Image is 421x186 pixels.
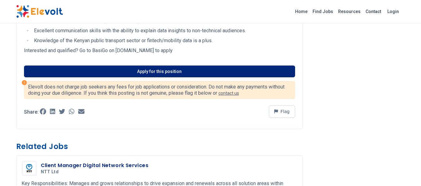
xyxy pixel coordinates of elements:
a: Home [293,7,310,16]
span: NTT Ltd [41,169,59,175]
a: Find Jobs [310,7,336,16]
li: Knowledge of the Kenyan public transport sector or fintech/mobility data is a plus. [32,37,295,44]
a: Login [384,5,403,18]
p: Share: [24,110,39,115]
a: Apply for this position [24,66,295,77]
h3: Client Manager Digital Network Services [41,162,149,169]
p: Elevolt does not charge job seekers any fees for job applications or consideration. Do not make a... [28,84,291,96]
img: NTT Ltd [23,162,36,175]
iframe: Chat Widget [390,156,421,186]
a: Resources [336,7,363,16]
a: Contact [363,7,384,16]
h3: Related Jobs [16,142,303,152]
li: Excellent communication skills with the ability to explain data insights to non-technical audiences. [32,27,295,34]
button: Flag [269,105,295,118]
p: Interested and qualified? Go to BasiGo on [DOMAIN_NAME] to apply [24,47,295,54]
img: Elevolt [16,5,63,18]
a: contact us [218,91,239,96]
